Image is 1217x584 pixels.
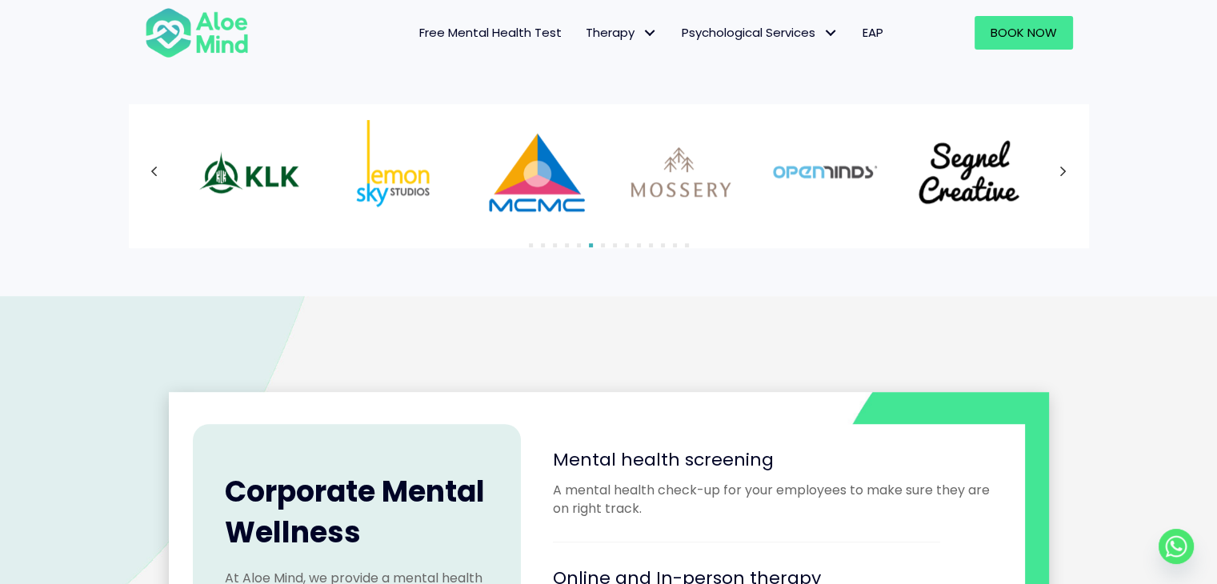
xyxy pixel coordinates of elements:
[341,120,445,224] img: Aloe Mind Malaysia | Mental Healthcare Services in Malaysia and Singapore
[197,120,301,224] img: Aloe Mind Malaysia | Mental Healthcare Services in Malaysia and Singapore
[341,120,445,224] div: Slide 7 of 5
[1159,529,1194,564] a: Whatsapp
[485,120,589,224] img: Aloe Mind Malaysia | Mental Healthcare Services in Malaysia and Singapore
[975,16,1073,50] a: Book Now
[819,22,843,45] span: Psychological Services: submenu
[629,120,733,224] div: Slide 9 of 5
[419,24,562,41] span: Free Mental Health Test
[917,120,1021,224] div: Slide 11 of 5
[917,120,1021,224] img: Aloe Mind Malaysia | Mental Healthcare Services in Malaysia and Singapore
[629,120,733,224] img: Aloe Mind Malaysia | Mental Healthcare Services in Malaysia and Singapore
[407,16,574,50] a: Free Mental Health Test
[574,16,670,50] a: TherapyTherapy: submenu
[553,481,992,518] p: A mental health check-up for your employees to make sure they are on right track.
[639,22,662,45] span: Therapy: submenu
[682,24,839,41] span: Psychological Services
[553,447,774,472] span: Mental health screening
[773,120,877,224] div: Slide 10 of 5
[773,120,877,224] img: Aloe Mind Malaysia | Mental Healthcare Services in Malaysia and Singapore
[485,120,589,224] div: Slide 8 of 5
[225,471,485,552] span: Corporate Mental Wellness
[991,24,1057,41] span: Book Now
[586,24,658,41] span: Therapy
[863,24,883,41] span: EAP
[851,16,895,50] a: EAP
[145,6,249,59] img: Aloe mind Logo
[270,16,895,50] nav: Menu
[197,120,301,224] div: Slide 6 of 5
[670,16,851,50] a: Psychological ServicesPsychological Services: submenu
